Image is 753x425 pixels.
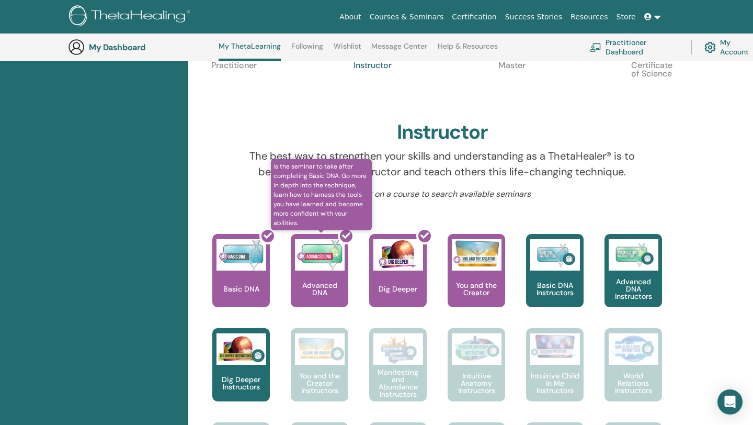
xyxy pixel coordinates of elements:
[351,61,395,105] p: Instructor
[609,333,658,365] img: World Relations Instructors
[295,239,345,271] img: Advanced DNA
[248,148,637,180] p: The best way to strengthen your skills and understanding as a ThetaHealer® is to become a Certifi...
[212,328,270,422] a: Dig Deeper Instructors Dig Deeper Instructors
[366,7,448,27] a: Courses & Seminars
[604,234,662,328] a: Advanced DNA Instructors Advanced DNA Instructors
[612,7,640,27] a: Store
[216,239,266,271] img: Basic DNA
[438,42,498,59] a: Help & Resources
[530,239,580,271] img: Basic DNA Instructors
[369,368,427,398] p: Manifesting and Abundance Instructors
[374,285,421,293] p: Dig Deeper
[212,234,270,328] a: Basic DNA Basic DNA
[89,42,193,52] h3: My Dashboard
[566,7,612,27] a: Resources
[295,333,345,365] img: You and the Creator Instructors
[590,43,601,51] img: chalkboard-teacher.svg
[369,234,427,328] a: Dig Deeper Dig Deeper
[69,5,194,29] img: logo.png
[526,234,584,328] a: Basic DNA Instructors Basic DNA Instructors
[630,61,674,105] p: Certificate of Science
[604,372,662,394] p: World Relations Instructors
[448,234,505,328] a: You and the Creator You and the Creator
[211,61,255,105] p: Practitioner
[334,42,361,59] a: Wishlist
[212,376,270,390] p: Dig Deeper Instructors
[609,239,658,271] img: Advanced DNA Instructors
[448,282,505,296] p: You and the Creator
[216,333,266,365] img: Dig Deeper Instructors
[397,120,488,144] h2: Instructor
[604,328,662,422] a: World Relations Instructors World Relations Instructors
[448,7,500,27] a: Certification
[335,7,365,27] a: About
[291,328,348,422] a: You and the Creator Instructors You and the Creator Instructors
[530,333,580,359] img: Intuitive Child In Me Instructors
[452,239,501,268] img: You and the Creator
[501,7,566,27] a: Success Stories
[717,389,743,415] div: Open Intercom Messenger
[369,328,427,422] a: Manifesting and Abundance Instructors Manifesting and Abundance Instructors
[271,159,372,230] span: is the seminar to take after completing Basic DNA. Go more in depth into the technique, learn how...
[373,333,423,365] img: Manifesting and Abundance Instructors
[248,188,637,200] p: Click on a course to search available seminars
[526,328,584,422] a: Intuitive Child In Me Instructors Intuitive Child In Me Instructors
[490,61,534,105] p: Master
[590,36,678,59] a: Practitioner Dashboard
[219,42,281,61] a: My ThetaLearning
[68,39,85,55] img: generic-user-icon.jpg
[291,282,348,296] p: Advanced DNA
[373,239,423,271] img: Dig Deeper
[526,282,584,296] p: Basic DNA Instructors
[291,234,348,328] a: is the seminar to take after completing Basic DNA. Go more in depth into the technique, learn how...
[604,278,662,300] p: Advanced DNA Instructors
[704,39,716,55] img: cog.svg
[448,328,505,422] a: Intuitive Anatomy Instructors Intuitive Anatomy Instructors
[448,372,505,394] p: Intuitive Anatomy Instructors
[526,372,584,394] p: Intuitive Child In Me Instructors
[452,333,501,365] img: Intuitive Anatomy Instructors
[291,42,323,59] a: Following
[371,42,427,59] a: Message Center
[291,372,348,394] p: You and the Creator Instructors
